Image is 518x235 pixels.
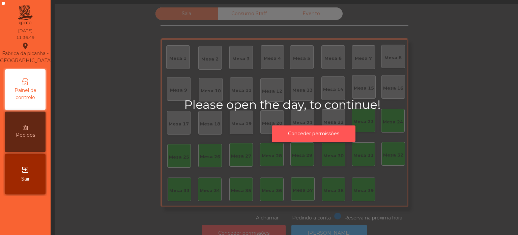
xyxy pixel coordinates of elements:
[7,87,44,101] span: Painel de controlo
[21,42,29,50] i: location_on
[18,28,32,34] div: [DATE]
[21,166,29,174] i: exit_to_app
[16,132,35,139] span: Pedidos
[184,98,443,112] h2: Please open the day, to continue!
[16,34,34,41] div: 11:36:49
[21,175,30,183] span: Sair
[272,125,355,142] button: Conceder permissões
[17,3,33,27] img: qpiato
